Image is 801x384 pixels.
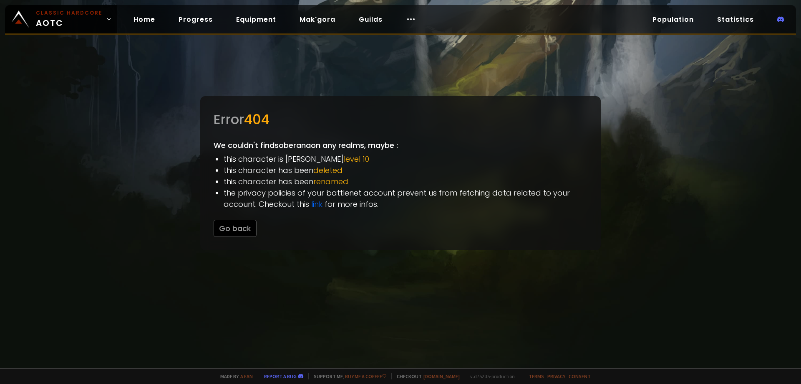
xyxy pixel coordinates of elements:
[423,373,460,379] a: [DOMAIN_NAME]
[229,11,283,28] a: Equipment
[36,9,103,17] small: Classic Hardcore
[214,109,587,130] div: Error
[214,223,257,234] a: Go back
[293,11,342,28] a: Mak'gora
[529,373,544,379] a: Terms
[224,176,587,187] li: this character has been
[244,110,270,129] span: 404
[240,373,253,379] a: a fan
[5,5,117,33] a: Classic HardcoreAOTC
[36,9,103,29] span: AOTC
[214,220,257,237] button: Go back
[200,96,601,250] div: We couldn't find soberana on any realms, maybe :
[313,165,343,175] span: deleted
[127,11,162,28] a: Home
[391,373,460,379] span: Checkout
[344,154,369,164] span: level 10
[646,11,700,28] a: Population
[313,176,348,187] span: renamed
[311,199,322,209] a: link
[465,373,515,379] span: v. d752d5 - production
[710,11,761,28] a: Statistics
[215,373,253,379] span: Made by
[345,373,386,379] a: Buy me a coffee
[547,373,565,379] a: Privacy
[569,373,591,379] a: Consent
[264,373,297,379] a: Report a bug
[224,165,587,176] li: this character has been
[172,11,219,28] a: Progress
[224,187,587,210] li: the privacy policies of your battlenet account prevent us from fetching data related to your acco...
[308,373,386,379] span: Support me,
[224,153,587,165] li: this character is [PERSON_NAME]
[352,11,389,28] a: Guilds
